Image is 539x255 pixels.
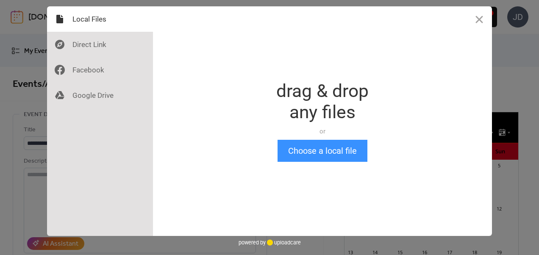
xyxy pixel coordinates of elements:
div: Local Files [47,6,153,32]
div: Google Drive [47,83,153,108]
div: powered by [239,236,301,249]
div: Direct Link [47,32,153,57]
button: Close [467,6,492,32]
a: uploadcare [266,239,301,246]
div: or [276,127,369,136]
div: Facebook [47,57,153,83]
button: Choose a local file [278,140,367,162]
div: drag & drop any files [276,80,369,123]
